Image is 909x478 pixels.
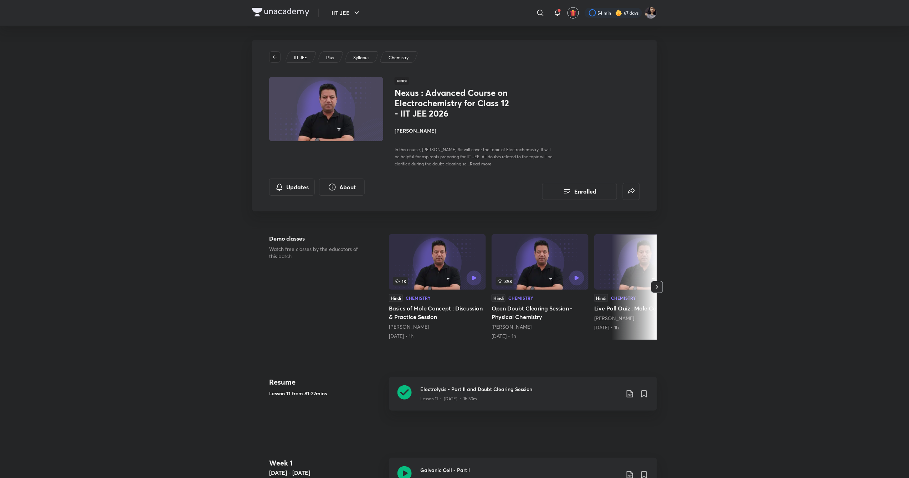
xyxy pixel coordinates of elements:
[395,77,409,85] span: Hindi
[492,333,589,340] div: 12th Jun • 1h
[269,179,315,196] button: Updates
[492,304,589,321] h5: Open Doubt Clearing Session - Physical Chemistry
[389,294,403,302] div: Hindi
[325,55,335,61] a: Plus
[420,466,620,474] h3: Galvanic Cell - Part I
[611,296,636,300] div: Chemistry
[542,183,617,200] button: Enrolled
[389,234,486,340] a: 1KHindiChemistryBasics of Mole Concept : Discussion & Practice Session[PERSON_NAME][DATE] • 1h
[395,147,553,166] span: In this course, [PERSON_NAME] Sir will cover the topic of Electrochemistry. It will be helpful fo...
[594,294,608,302] div: Hindi
[389,55,409,61] p: Chemistry
[496,277,513,286] span: 398
[268,76,384,142] img: Thumbnail
[492,323,531,330] a: [PERSON_NAME]
[594,234,691,331] a: Live Poll Quiz : Mole Concept
[269,246,366,260] p: Watch free classes by the educators of this batch
[406,296,431,300] div: Chemistry
[269,468,383,477] h5: [DATE] - [DATE]
[389,323,429,330] a: [PERSON_NAME]
[508,296,533,300] div: Chemistry
[395,127,554,134] h4: [PERSON_NAME]
[393,277,408,286] span: 1K
[389,323,486,330] div: Brijesh Jindal
[269,390,383,397] h5: Lesson 11 from 81:22mins
[294,55,307,61] p: IIT JEE
[293,55,308,61] a: IIT JEE
[326,55,334,61] p: Plus
[389,304,486,321] h5: Basics of Mole Concept : Discussion & Practice Session
[623,183,640,200] button: false
[470,161,492,166] span: Read more
[252,8,309,18] a: Company Logo
[389,333,486,340] div: 9th Jun • 1h
[594,315,634,322] a: [PERSON_NAME]
[492,323,589,330] div: Brijesh Jindal
[420,396,477,402] p: Lesson 11 • [DATE] • 1h 30m
[492,234,589,340] a: 398HindiChemistryOpen Doubt Clearing Session - Physical Chemistry[PERSON_NAME][DATE] • 1h
[395,88,511,118] h1: Nexus : Advanced Course on Electrochemistry for Class 12 - IIT JEE 2026
[570,10,576,16] img: avatar
[353,55,369,61] p: Syllabus
[568,7,579,19] button: avatar
[389,377,657,419] a: Electrolysis - Part II and Doubt Clearing SessionLesson 11 • [DATE] • 1h 30m
[594,234,691,331] a: HindiChemistryLive Poll Quiz : Mole Concept[PERSON_NAME][DATE] • 1h
[269,234,366,243] h5: Demo classes
[389,234,486,340] a: Basics of Mole Concept : Discussion & Practice Session
[594,304,691,313] h5: Live Poll Quiz : Mole Concept
[615,9,622,16] img: streak
[594,324,691,331] div: 14th Jun • 1h
[327,6,365,20] button: IIT JEE
[594,315,691,322] div: Brijesh Jindal
[269,377,383,387] h4: Resume
[492,294,505,302] div: Hindi
[645,7,657,19] img: Rakhi Sharma
[492,234,589,340] a: Open Doubt Clearing Session - Physical Chemistry
[269,458,383,468] h4: Week 1
[420,385,620,393] h3: Electrolysis - Part II and Doubt Clearing Session
[319,179,365,196] button: About
[352,55,371,61] a: Syllabus
[387,55,410,61] a: Chemistry
[252,8,309,16] img: Company Logo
